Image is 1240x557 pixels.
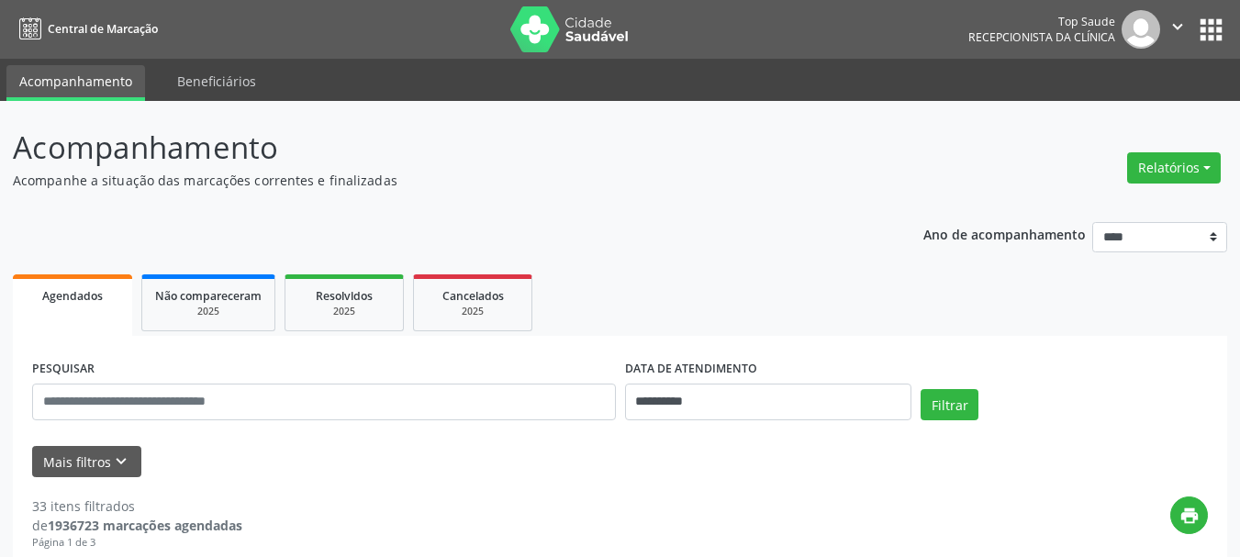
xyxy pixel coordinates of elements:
[1167,17,1188,37] i: 
[298,305,390,318] div: 2025
[164,65,269,97] a: Beneficiários
[155,305,262,318] div: 2025
[13,125,863,171] p: Acompanhamento
[155,288,262,304] span: Não compareceram
[32,355,95,384] label: PESQUISAR
[968,14,1115,29] div: Top Saude
[1170,496,1208,534] button: print
[1195,14,1227,46] button: apps
[1122,10,1160,49] img: img
[32,496,242,516] div: 33 itens filtrados
[13,171,863,190] p: Acompanhe a situação das marcações correntes e finalizadas
[921,389,978,420] button: Filtrar
[625,355,757,384] label: DATA DE ATENDIMENTO
[442,288,504,304] span: Cancelados
[13,14,158,44] a: Central de Marcação
[968,29,1115,45] span: Recepcionista da clínica
[316,288,373,304] span: Resolvidos
[6,65,145,101] a: Acompanhamento
[42,288,103,304] span: Agendados
[1179,506,1200,526] i: print
[1127,152,1221,184] button: Relatórios
[111,451,131,472] i: keyboard_arrow_down
[32,446,141,478] button: Mais filtroskeyboard_arrow_down
[427,305,519,318] div: 2025
[1160,10,1195,49] button: 
[32,516,242,535] div: de
[48,21,158,37] span: Central de Marcação
[923,222,1086,245] p: Ano de acompanhamento
[32,535,242,551] div: Página 1 de 3
[48,517,242,534] strong: 1936723 marcações agendadas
